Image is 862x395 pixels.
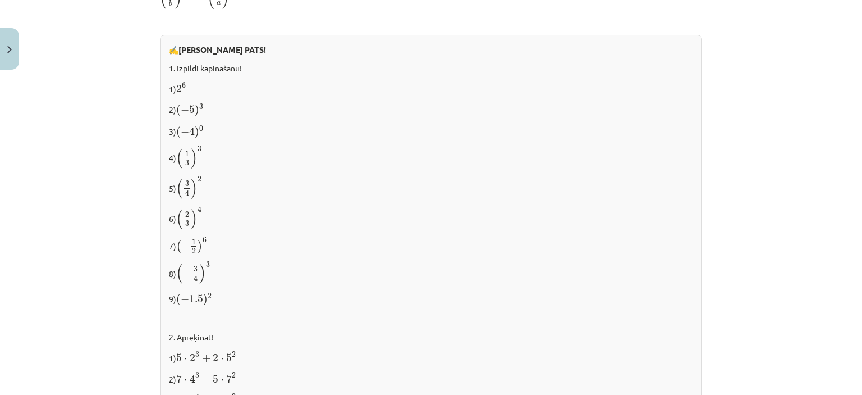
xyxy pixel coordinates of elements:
[176,375,182,383] span: 7
[176,126,181,138] span: (
[176,209,183,229] span: (
[190,354,195,362] span: 2
[181,106,189,114] span: −
[7,46,12,53] img: icon-close-lesson-0947bae3869378f0d4975bcd49f059093ad1ed9edebbc8119c70593378902aed.svg
[202,376,210,384] span: −
[189,295,203,303] span: 1.5
[169,146,693,169] p: 4)
[189,127,195,135] span: 4
[226,354,232,362] span: 5
[194,266,198,272] span: 3
[176,179,183,199] span: (
[184,379,187,383] span: ⋅
[169,81,693,95] p: 1)
[199,126,203,131] span: 0
[195,105,199,116] span: )
[217,2,221,6] span: a
[195,352,199,357] span: 3
[202,355,210,362] span: +
[189,106,195,113] span: 5
[190,375,195,383] span: 4
[181,243,190,251] span: −
[176,354,182,362] span: 5
[198,207,201,213] span: 4
[169,206,693,230] p: 6)
[194,275,198,282] span: 4
[198,240,203,253] span: )
[169,332,693,343] p: 2. Aprēķināt!
[198,146,201,152] span: 3
[181,296,189,303] span: −
[176,148,183,169] span: (
[176,240,181,253] span: (
[221,379,224,383] span: ⋅
[226,375,232,383] span: 7
[195,126,199,138] span: )
[169,371,693,385] p: 2)
[199,104,203,110] span: 3
[184,358,187,361] span: ⋅
[232,352,236,357] span: 2
[185,181,189,187] span: 3
[192,239,196,245] span: 1
[213,354,218,362] span: 2
[206,262,210,267] span: 3
[185,190,189,196] span: 4
[221,358,224,361] span: ⋅
[232,373,236,378] span: 2
[169,237,693,255] p: 7)
[169,350,693,364] p: 1)
[191,179,198,199] span: )
[208,293,212,299] span: 2
[192,248,196,254] span: 2
[176,294,181,306] span: (
[169,291,693,306] p: 9)
[182,83,186,88] span: 6
[181,128,189,136] span: −
[169,102,693,117] p: 2)
[169,1,172,7] span: b
[176,105,181,116] span: (
[191,209,198,229] span: )
[183,270,191,278] span: −
[169,62,693,74] p: 1. Izpildi kāpināšanu!
[169,176,693,199] p: 5)
[176,264,183,284] span: (
[191,148,198,169] span: )
[203,294,208,306] span: )
[176,85,182,93] span: 2
[185,151,189,157] span: 1
[199,264,206,284] span: )
[198,176,201,182] span: 2
[203,237,207,243] span: 6
[185,160,189,166] span: 3
[195,373,199,378] span: 3
[178,44,266,55] b: [PERSON_NAME] PATS!
[185,221,189,226] span: 3
[213,375,218,383] span: 5
[185,212,189,217] span: 2
[169,124,693,139] p: 3)
[169,44,693,56] p: ✍️
[169,261,693,285] p: 8)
